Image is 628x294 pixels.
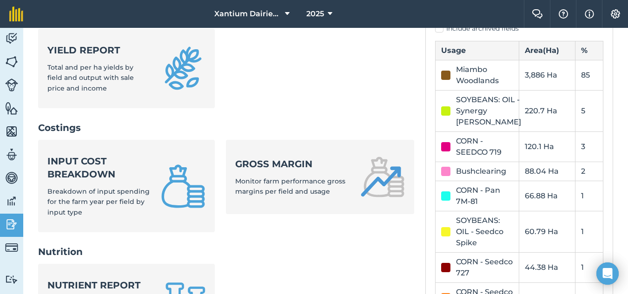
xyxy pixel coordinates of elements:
[575,60,603,90] td: 85
[575,252,603,282] td: 1
[5,171,18,185] img: svg+xml;base64,PD94bWwgdmVyc2lvbj0iMS4wIiBlbmNvZGluZz0idXRmLTgiPz4KPCEtLSBHZW5lcmF0b3I6IEFkb2JlIE...
[532,9,543,19] img: Two speech bubbles overlapping with the left bubble in the forefront
[235,177,345,196] span: Monitor farm performance gross margins per field and usage
[5,217,18,231] img: svg+xml;base64,PD94bWwgdmVyc2lvbj0iMS4wIiBlbmNvZGluZz0idXRmLTgiPz4KPCEtLSBHZW5lcmF0b3I6IEFkb2JlIE...
[558,9,569,19] img: A question mark icon
[435,41,519,60] th: Usage
[519,41,575,60] th: Area ( Ha )
[456,94,521,128] div: SOYBEANS: OIL - Synergy [PERSON_NAME]
[161,164,205,209] img: Input cost breakdown
[519,211,575,252] td: 60.79 Ha
[360,155,405,199] img: Gross margin
[47,44,150,57] strong: Yield report
[5,101,18,115] img: svg+xml;base64,PHN2ZyB4bWxucz0iaHR0cDovL3d3dy53My5vcmcvMjAwMC9zdmciIHdpZHRoPSI1NiIgaGVpZ2h0PSI2MC...
[519,162,575,181] td: 88.04 Ha
[5,55,18,69] img: svg+xml;base64,PHN2ZyB4bWxucz0iaHR0cDovL3d3dy53My5vcmcvMjAwMC9zdmciIHdpZHRoPSI1NiIgaGVpZ2h0PSI2MC...
[5,148,18,162] img: svg+xml;base64,PD94bWwgdmVyc2lvbj0iMS4wIiBlbmNvZGluZz0idXRmLTgiPz4KPCEtLSBHZW5lcmF0b3I6IEFkb2JlIE...
[9,7,23,21] img: fieldmargin Logo
[519,131,575,162] td: 120.1 Ha
[575,162,603,181] td: 2
[161,46,205,91] img: Yield report
[519,60,575,90] td: 3,886 Ha
[5,78,18,91] img: svg+xml;base64,PD94bWwgdmVyc2lvbj0iMS4wIiBlbmNvZGluZz0idXRmLTgiPz4KPCEtLSBHZW5lcmF0b3I6IEFkb2JlIE...
[610,9,621,19] img: A cog icon
[585,8,594,20] img: svg+xml;base64,PHN2ZyB4bWxucz0iaHR0cDovL3d3dy53My5vcmcvMjAwMC9zdmciIHdpZHRoPSIxNyIgaGVpZ2h0PSIxNy...
[456,215,514,248] div: SOYBEANS: OIL - Seedco Spike
[519,252,575,282] td: 44.38 Ha
[456,185,514,207] div: CORN - Pan 7M-81
[575,131,603,162] td: 3
[38,140,215,232] a: Input cost breakdownBreakdown of input spending for the farm year per field by input type
[456,256,514,279] div: CORN - Seedco 727
[214,8,281,20] span: Xantium Dairies [GEOGRAPHIC_DATA]
[456,166,506,177] div: Bushclearing
[38,245,414,258] h2: Nutrition
[575,41,603,60] th: %
[47,279,150,292] strong: Nutrient report
[226,140,414,214] a: Gross marginMonitor farm performance gross margins per field and usage
[456,64,514,86] div: Miambo Woodlands
[575,211,603,252] td: 1
[596,262,619,285] div: Open Intercom Messenger
[5,194,18,208] img: svg+xml;base64,PD94bWwgdmVyc2lvbj0iMS4wIiBlbmNvZGluZz0idXRmLTgiPz4KPCEtLSBHZW5lcmF0b3I6IEFkb2JlIE...
[38,29,215,108] a: Yield reportTotal and per ha yields by field and output with sale price and income
[456,136,514,158] div: CORN - SEEDCO 719
[5,241,18,254] img: svg+xml;base64,PD94bWwgdmVyc2lvbj0iMS4wIiBlbmNvZGluZz0idXRmLTgiPz4KPCEtLSBHZW5lcmF0b3I6IEFkb2JlIE...
[519,90,575,131] td: 220.7 Ha
[47,187,150,216] span: Breakdown of input spending for the farm year per field by input type
[435,24,603,33] label: Include archived fields
[5,124,18,138] img: svg+xml;base64,PHN2ZyB4bWxucz0iaHR0cDovL3d3dy53My5vcmcvMjAwMC9zdmciIHdpZHRoPSI1NiIgaGVpZ2h0PSI2MC...
[575,181,603,211] td: 1
[306,8,324,20] span: 2025
[519,181,575,211] td: 66.88 Ha
[235,157,349,170] strong: Gross margin
[5,32,18,46] img: svg+xml;base64,PD94bWwgdmVyc2lvbj0iMS4wIiBlbmNvZGluZz0idXRmLTgiPz4KPCEtLSBHZW5lcmF0b3I6IEFkb2JlIE...
[575,90,603,131] td: 5
[38,121,414,134] h2: Costings
[47,155,150,181] strong: Input cost breakdown
[47,63,134,92] span: Total and per ha yields by field and output with sale price and income
[5,275,18,284] img: svg+xml;base64,PD94bWwgdmVyc2lvbj0iMS4wIiBlbmNvZGluZz0idXRmLTgiPz4KPCEtLSBHZW5lcmF0b3I6IEFkb2JlIE...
